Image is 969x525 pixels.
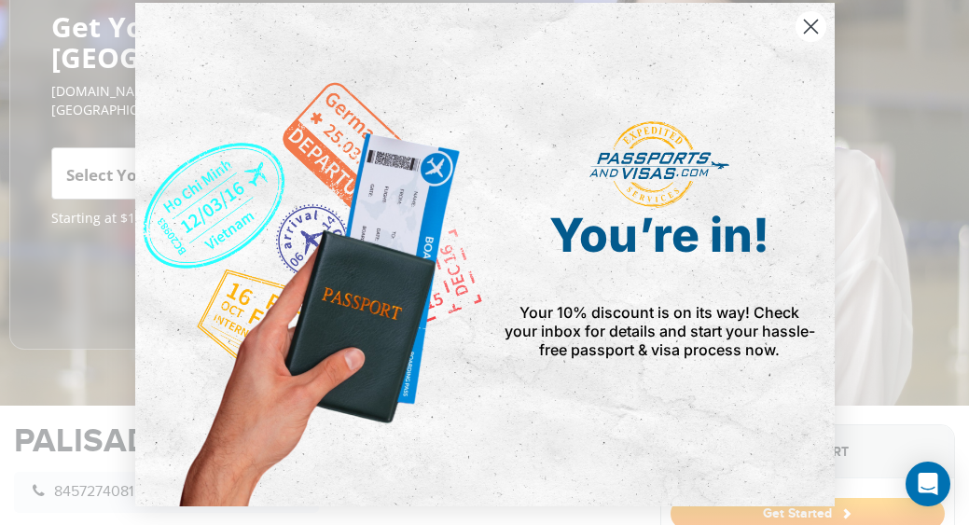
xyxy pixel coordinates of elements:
[906,462,950,506] div: Open Intercom Messenger
[795,10,827,43] button: Close dialog
[135,3,485,506] img: de9cda0d-0715-46ca-9a25-073762a91ba7.png
[505,303,815,359] span: Your 10% discount is on its way! Check your inbox for details and start your hassle-free passport...
[549,207,769,263] span: You’re in!
[589,121,729,209] img: passports and visas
